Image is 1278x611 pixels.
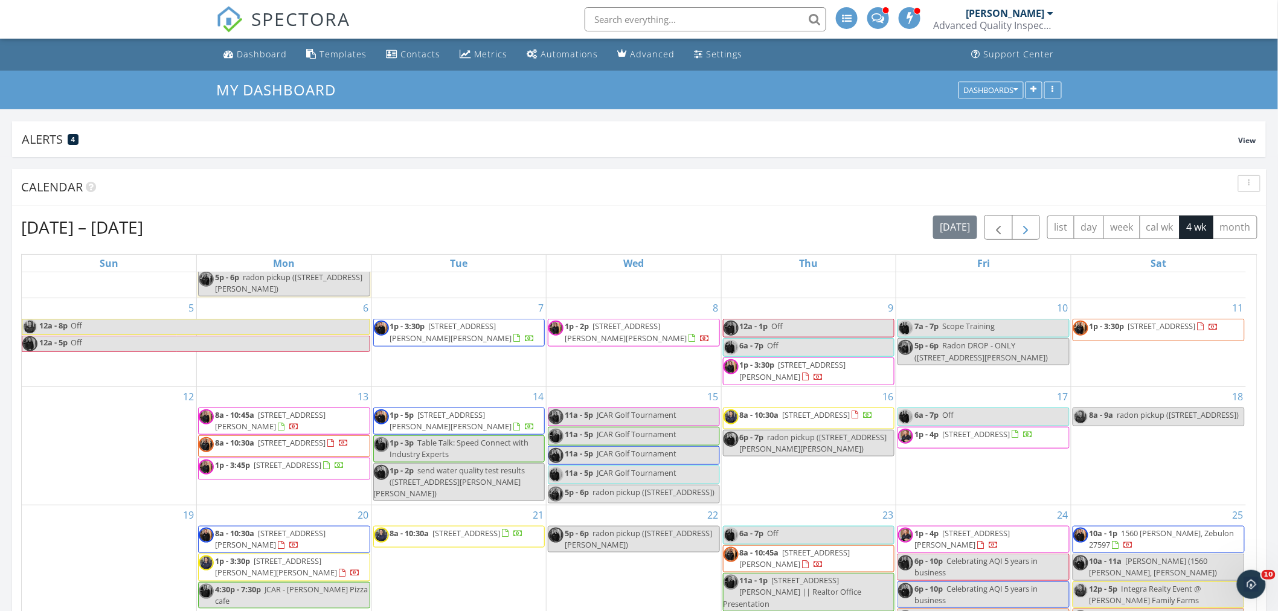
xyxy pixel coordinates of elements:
[71,135,75,144] span: 4
[740,575,768,586] span: 11a - 1p
[22,298,197,386] td: Go to October 5, 2025
[898,429,913,444] img: loftin_headshot_1.jpg
[21,179,83,195] span: Calendar
[356,387,371,406] a: Go to October 13, 2025
[1090,409,1114,420] span: 8a - 9a
[689,43,747,66] a: Settings
[967,43,1059,66] a: Support Center
[374,321,389,336] img: dsc_6004.jpg
[706,48,742,60] div: Settings
[215,437,348,448] a: 8a - 10:30a [STREET_ADDRESS]
[797,255,821,272] a: Thursday
[630,48,675,60] div: Advanced
[1090,528,1235,550] a: 10a - 1p 1560 [PERSON_NAME], Zebulon 27597
[724,432,739,447] img: dsc_6004.jpg
[721,298,896,386] td: Go to October 9, 2025
[199,584,214,599] img: dsc_5981.jpg
[71,320,82,331] span: Off
[390,321,535,343] a: 1p - 3:30p [STREET_ADDRESS][PERSON_NAME][PERSON_NAME]
[374,409,389,424] img: dsc_6004.jpg
[251,6,350,31] span: SPECTORA
[215,272,239,283] span: 5p - 6p
[898,321,913,336] img: dsc_5988.jpg
[356,505,371,525] a: Go to October 20, 2025
[199,272,214,287] img: dsc_5995.jpg
[565,321,710,343] a: 1p - 2p [STREET_ADDRESS][PERSON_NAME][PERSON_NAME]
[374,465,525,499] span: send water quality test results ([STREET_ADDRESS][PERSON_NAME][PERSON_NAME])
[565,487,589,497] span: 5p - 6p
[374,465,389,480] img: dsc_6004.jpg
[199,555,214,571] img: 20250418_094826.jpg
[1239,135,1256,146] span: View
[898,409,913,424] img: dsc_5988.jpg
[914,583,1038,606] span: Celebrating AQI 5 years in business
[198,526,370,553] a: 8a - 10:30a [STREET_ADDRESS][PERSON_NAME]
[530,505,546,525] a: Go to October 21, 2025
[721,386,896,505] td: Go to October 16, 2025
[381,43,445,66] a: Contacts
[783,409,850,420] span: [STREET_ADDRESS]
[390,465,414,476] span: 1p - 2p
[448,255,470,272] a: Tuesday
[319,48,367,60] div: Templates
[942,409,954,420] span: Off
[723,408,895,429] a: 8a - 10:30a [STREET_ADDRESS]
[597,467,676,478] span: JCAR Golf Tournament
[724,321,739,336] img: dsc_6012.jpg
[597,409,676,420] span: JCAR Golf Tournament
[880,387,896,406] a: Go to October 16, 2025
[198,554,370,581] a: 1p - 3:30p [STREET_ADDRESS][PERSON_NAME][PERSON_NAME]
[914,528,1010,550] a: 1p - 4p [STREET_ADDRESS][PERSON_NAME]
[215,584,368,606] span: JCAR - [PERSON_NAME] Pizza cafe
[1090,321,1219,331] a: 1p - 3:30p [STREET_ADDRESS]
[400,48,440,60] div: Contacts
[390,409,535,432] a: 1p - 5p [STREET_ADDRESS][PERSON_NAME][PERSON_NAME]
[880,505,896,525] a: Go to October 23, 2025
[258,437,326,448] span: [STREET_ADDRESS]
[373,408,545,435] a: 1p - 5p [STREET_ADDRESS][PERSON_NAME][PERSON_NAME]
[371,298,547,386] td: Go to October 7, 2025
[1055,298,1071,318] a: Go to October 10, 2025
[1073,321,1088,336] img: dsc_5995.jpg
[548,487,564,502] img: dsc_5995.jpg
[547,298,722,386] td: Go to October 8, 2025
[1073,528,1088,543] img: dsc_6004.jpg
[975,255,992,272] a: Friday
[1230,298,1246,318] a: Go to October 11, 2025
[885,298,896,318] a: Go to October 9, 2025
[1213,216,1257,239] button: month
[373,526,545,548] a: 8a - 10:30a [STREET_ADDRESS]
[585,7,826,31] input: Search everything...
[216,6,243,33] img: The Best Home Inspection Software - Spectora
[390,437,414,448] span: 1p - 3p
[215,409,326,432] span: [STREET_ADDRESS][PERSON_NAME]
[1090,528,1118,539] span: 10a - 1p
[1230,505,1246,525] a: Go to October 25, 2025
[597,448,676,459] span: JCAR Golf Tournament
[215,584,261,595] span: 4:30p - 7:30p
[215,528,326,550] a: 8a - 10:30a [STREET_ADDRESS][PERSON_NAME]
[914,429,939,440] span: 1p - 4p
[548,319,720,346] a: 1p - 2p [STREET_ADDRESS][PERSON_NAME][PERSON_NAME]
[548,429,564,444] img: dsc_5981.jpg
[1148,255,1169,272] a: Saturday
[198,458,370,479] a: 1p - 3:45p [STREET_ADDRESS]
[740,547,779,558] span: 8a - 10:45a
[942,321,995,331] span: Scope Training
[705,387,721,406] a: Go to October 15, 2025
[621,255,646,272] a: Wednesday
[565,528,589,539] span: 5p - 6p
[215,459,250,470] span: 1p - 3:45p
[914,340,1048,362] span: Radon DROP - ONLY ([STREET_ADDRESS][PERSON_NAME])
[723,357,895,385] a: 1p - 3:30p [STREET_ADDRESS][PERSON_NAME]
[897,526,1070,553] a: 1p - 4p [STREET_ADDRESS][PERSON_NAME]
[548,409,564,424] img: dsc_5998.jpg
[592,487,714,497] span: radon pickup ([STREET_ADDRESS])
[390,409,512,432] span: [STREET_ADDRESS][PERSON_NAME][PERSON_NAME]
[374,528,389,543] img: 20250418_094826.jpg
[565,448,593,459] span: 11a - 5p
[1090,528,1235,550] span: 1560 [PERSON_NAME], Zebulon 27597
[215,555,250,566] span: 1p - 3:30p
[724,528,739,543] img: dsc_5988.jpg
[898,555,913,571] img: dsc_6012.jpg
